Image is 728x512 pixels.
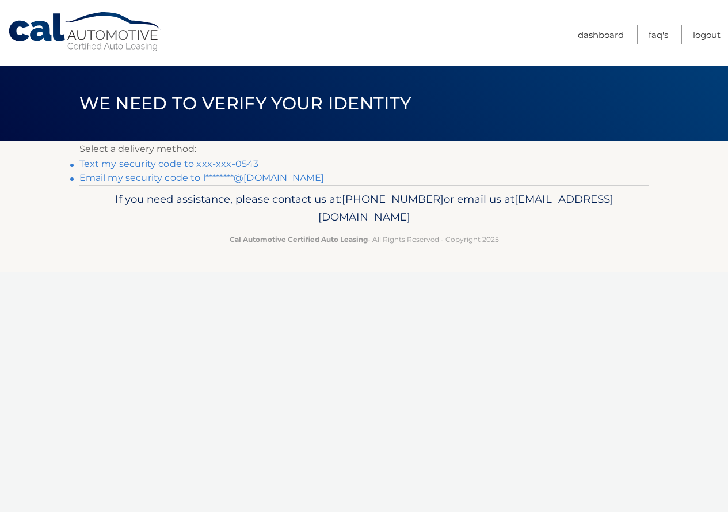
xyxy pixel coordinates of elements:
[87,233,642,245] p: - All Rights Reserved - Copyright 2025
[87,190,642,227] p: If you need assistance, please contact us at: or email us at
[693,25,721,44] a: Logout
[342,192,444,206] span: [PHONE_NUMBER]
[79,93,411,114] span: We need to verify your identity
[230,235,368,244] strong: Cal Automotive Certified Auto Leasing
[649,25,668,44] a: FAQ's
[578,25,624,44] a: Dashboard
[79,141,649,157] p: Select a delivery method:
[7,12,163,52] a: Cal Automotive
[79,172,325,183] a: Email my security code to l********@[DOMAIN_NAME]
[79,158,259,169] a: Text my security code to xxx-xxx-0543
